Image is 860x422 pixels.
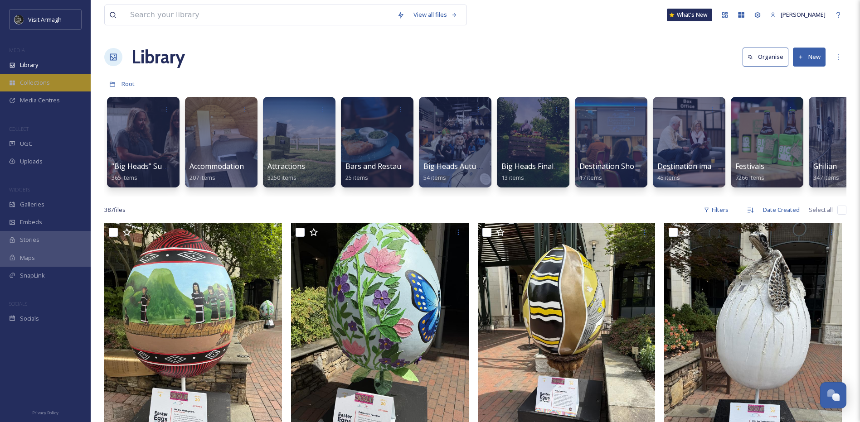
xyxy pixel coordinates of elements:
[20,254,35,262] span: Maps
[121,78,135,89] a: Root
[131,43,185,71] a: Library
[267,161,305,171] span: Attractions
[20,157,43,166] span: Uploads
[423,161,505,171] span: Big Heads Autumn 2025
[699,201,733,219] div: Filters
[809,206,833,214] span: Select all
[813,161,837,171] span: Ghilian
[345,161,419,171] span: Bars and Restaurants
[735,173,764,182] span: 7266 items
[32,407,58,417] a: Privacy Policy
[15,15,24,24] img: THE-FIRST-PLACE-VISIT-ARMAGH.COM-BLACK.jpg
[9,300,27,307] span: SOCIALS
[112,161,229,171] span: "Big Heads" Summer Content 2025
[766,6,830,24] a: [PERSON_NAME]
[20,61,38,69] span: Library
[667,9,712,21] a: What's New
[9,125,29,132] span: COLLECT
[501,173,524,182] span: 13 items
[735,162,764,182] a: Festivals7266 items
[657,161,727,171] span: Destination imagery
[20,78,50,87] span: Collections
[423,173,446,182] span: 54 items
[423,162,505,182] a: Big Heads Autumn 202554 items
[104,206,126,214] span: 387 file s
[579,173,602,182] span: 17 items
[267,162,305,182] a: Attractions3250 items
[743,48,788,66] button: Organise
[20,271,45,280] span: SnapLink
[28,15,62,24] span: Visit Armagh
[189,161,244,171] span: Accommodation
[657,162,727,182] a: Destination imagery45 items
[758,201,804,219] div: Date Created
[793,48,826,66] button: New
[267,173,296,182] span: 3250 items
[189,173,215,182] span: 207 items
[20,200,44,209] span: Galleries
[20,314,39,323] span: Socials
[345,162,419,182] a: Bars and Restaurants25 items
[735,161,764,171] span: Festivals
[813,162,839,182] a: Ghilian347 items
[345,173,368,182] span: 25 items
[20,96,60,105] span: Media Centres
[9,186,30,193] span: WIDGETS
[9,47,25,53] span: MEDIA
[112,173,137,182] span: 365 items
[20,218,42,226] span: Embeds
[189,162,244,182] a: Accommodation207 items
[579,162,715,182] a: Destination Showcase, The Alex, [DATE]17 items
[20,139,32,148] span: UGC
[32,410,58,416] span: Privacy Policy
[112,162,229,182] a: "Big Heads" Summer Content 2025365 items
[657,173,680,182] span: 45 items
[579,161,715,171] span: Destination Showcase, The Alex, [DATE]
[501,162,578,182] a: Big Heads Final Videos13 items
[121,80,135,88] span: Root
[126,5,393,25] input: Search your library
[820,382,846,408] button: Open Chat
[409,6,462,24] a: View all files
[20,235,39,244] span: Stories
[813,173,839,182] span: 347 items
[501,161,578,171] span: Big Heads Final Videos
[781,10,826,19] span: [PERSON_NAME]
